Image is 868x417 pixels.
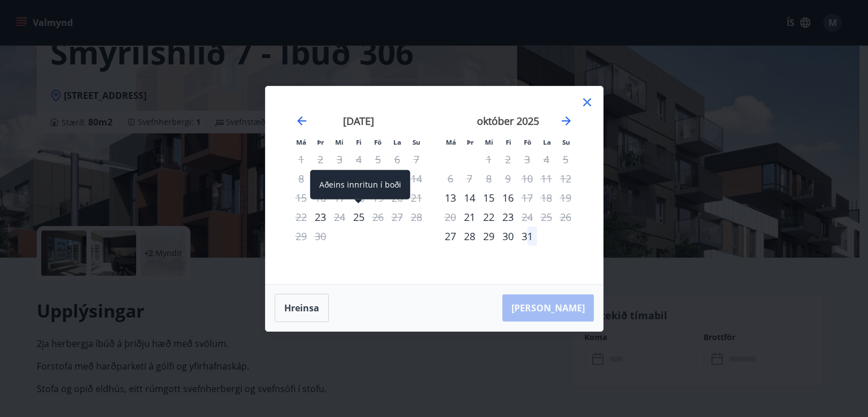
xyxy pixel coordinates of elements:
[479,207,498,227] td: Choose miðvikudagur, 22. október 2025 as your check-in date. It’s available.
[407,150,426,169] td: Not available. sunnudagur, 7. september 2025
[498,169,518,188] td: Not available. fimmtudagur, 9. október 2025
[479,188,498,207] td: Choose miðvikudagur, 15. október 2025 as your check-in date. It’s available.
[460,227,479,246] td: Choose þriðjudagur, 28. október 2025 as your check-in date. It’s available.
[479,150,498,169] td: Not available. miðvikudagur, 1. október 2025
[388,169,407,188] td: Not available. laugardagur, 13. september 2025
[330,169,349,188] td: Not available. miðvikudagur, 10. september 2025
[310,170,410,199] div: Aðeins innritun í boði
[498,207,518,227] div: 23
[407,207,426,227] td: Not available. sunnudagur, 28. september 2025
[292,169,311,188] td: Not available. mánudagur, 8. september 2025
[446,138,456,146] small: Má
[335,138,344,146] small: Mi
[498,207,518,227] td: Choose fimmtudagur, 23. október 2025 as your check-in date. It’s available.
[479,227,498,246] td: Choose miðvikudagur, 29. október 2025 as your check-in date. It’s available.
[498,188,518,207] td: Choose fimmtudagur, 16. október 2025 as your check-in date. It’s available.
[460,169,479,188] td: Not available. þriðjudagur, 7. október 2025
[368,207,388,227] td: Not available. föstudagur, 26. september 2025
[479,169,498,188] td: Not available. miðvikudagur, 8. október 2025
[518,207,537,227] td: Not available. föstudagur, 24. október 2025
[441,188,460,207] div: Aðeins innritun í boði
[388,150,407,169] td: Not available. laugardagur, 6. september 2025
[388,207,407,227] td: Not available. laugardagur, 27. september 2025
[518,169,537,188] td: Not available. föstudagur, 10. október 2025
[349,150,368,169] td: Not available. fimmtudagur, 4. september 2025
[368,169,388,188] td: Not available. föstudagur, 12. september 2025
[393,138,401,146] small: La
[562,138,570,146] small: Su
[518,150,537,169] td: Not available. föstudagur, 3. október 2025
[506,138,511,146] small: Fi
[556,207,575,227] td: Not available. sunnudagur, 26. október 2025
[311,207,330,227] div: Aðeins innritun í boði
[296,138,306,146] small: Má
[498,227,518,246] td: Choose fimmtudagur, 30. október 2025 as your check-in date. It’s available.
[467,138,474,146] small: Þr
[330,150,349,169] td: Not available. miðvikudagur, 3. september 2025
[292,207,311,227] td: Not available. mánudagur, 22. september 2025
[498,227,518,246] div: 30
[460,207,479,227] div: Aðeins innritun í boði
[460,227,479,246] div: 28
[311,207,330,227] td: Choose þriðjudagur, 23. september 2025 as your check-in date. It’s available.
[537,188,556,207] td: Not available. laugardagur, 18. október 2025
[374,138,381,146] small: Fö
[441,227,460,246] div: Aðeins innritun í boði
[275,294,329,322] button: Hreinsa
[479,188,498,207] div: 15
[441,227,460,246] td: Choose mánudagur, 27. október 2025 as your check-in date. It’s available.
[441,207,460,227] td: Not available. mánudagur, 20. október 2025
[518,227,537,246] td: Choose föstudagur, 31. október 2025 as your check-in date. It’s available.
[537,169,556,188] td: Not available. laugardagur, 11. október 2025
[295,114,309,128] div: Move backward to switch to the previous month.
[460,188,479,207] div: 14
[537,150,556,169] td: Not available. laugardagur, 4. október 2025
[559,114,573,128] div: Move forward to switch to the next month.
[556,150,575,169] td: Not available. sunnudagur, 5. október 2025
[292,188,311,207] td: Not available. mánudagur, 15. september 2025
[349,207,368,227] td: Choose fimmtudagur, 25. september 2025 as your check-in date. It’s available.
[460,207,479,227] td: Choose þriðjudagur, 21. október 2025 as your check-in date. It’s available.
[441,188,460,207] td: Choose mánudagur, 13. október 2025 as your check-in date. It’s available.
[413,138,420,146] small: Su
[524,138,531,146] small: Fö
[518,207,537,227] div: Aðeins útritun í boði
[317,138,324,146] small: Þr
[441,169,460,188] td: Not available. mánudagur, 6. október 2025
[279,100,589,271] div: Calendar
[485,138,493,146] small: Mi
[543,138,551,146] small: La
[349,207,368,227] div: Aðeins innritun í boði
[556,188,575,207] td: Not available. sunnudagur, 19. október 2025
[518,188,537,207] div: Aðeins útritun í boði
[368,150,388,169] td: Not available. föstudagur, 5. september 2025
[498,150,518,169] td: Not available. fimmtudagur, 2. október 2025
[518,227,537,246] div: 31
[556,169,575,188] td: Not available. sunnudagur, 12. október 2025
[479,207,498,227] div: 22
[343,114,374,128] strong: [DATE]
[477,114,539,128] strong: október 2025
[349,169,368,188] td: Not available. fimmtudagur, 11. september 2025
[479,227,498,246] div: 29
[311,227,330,246] td: Not available. þriðjudagur, 30. september 2025
[356,138,362,146] small: Fi
[518,188,537,207] td: Not available. föstudagur, 17. október 2025
[330,207,349,227] td: Not available. miðvikudagur, 24. september 2025
[460,188,479,207] td: Choose þriðjudagur, 14. október 2025 as your check-in date. It’s available.
[330,207,349,227] div: Aðeins útritun í boði
[292,227,311,246] td: Not available. mánudagur, 29. september 2025
[407,188,426,207] td: Not available. sunnudagur, 21. september 2025
[311,150,330,169] td: Not available. þriðjudagur, 2. september 2025
[407,169,426,188] td: Not available. sunnudagur, 14. september 2025
[498,188,518,207] div: 16
[537,207,556,227] td: Not available. laugardagur, 25. október 2025
[368,207,388,227] div: Aðeins útritun í boði
[292,150,311,169] td: Not available. mánudagur, 1. september 2025
[311,169,330,188] td: Not available. þriðjudagur, 9. september 2025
